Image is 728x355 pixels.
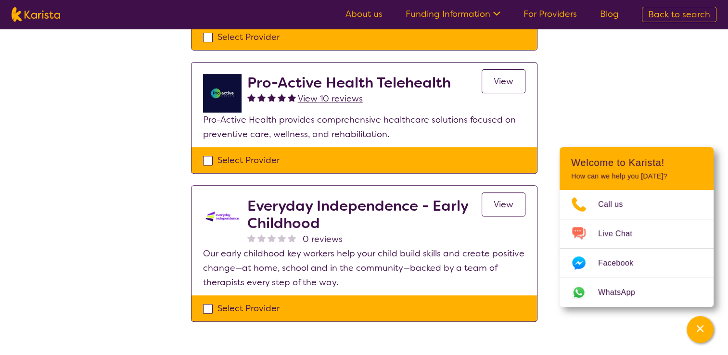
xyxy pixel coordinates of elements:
[571,172,702,180] p: How can we help you [DATE]?
[303,232,343,246] span: 0 reviews
[257,234,266,242] img: nonereviewstar
[494,199,513,210] span: View
[345,8,383,20] a: About us
[642,7,716,22] a: Back to search
[598,285,647,300] span: WhatsApp
[482,192,525,216] a: View
[247,234,255,242] img: nonereviewstar
[524,8,577,20] a: For Providers
[482,69,525,93] a: View
[288,234,296,242] img: nonereviewstar
[203,74,242,113] img: ymlb0re46ukcwlkv50cv.png
[598,197,635,212] span: Call us
[278,234,286,242] img: nonereviewstar
[598,227,644,241] span: Live Chat
[598,256,645,270] span: Facebook
[560,278,714,307] a: Web link opens in a new tab.
[247,93,255,101] img: fullstar
[203,113,525,141] p: Pro-Active Health provides comprehensive healthcare solutions focused on preventive care, wellnes...
[288,93,296,101] img: fullstar
[268,93,276,101] img: fullstar
[247,74,451,91] h2: Pro-Active Health Telehealth
[257,93,266,101] img: fullstar
[203,197,242,236] img: kdssqoqrr0tfqzmv8ac0.png
[203,246,525,290] p: Our early childhood key workers help your child build skills and create positive change—at home, ...
[560,190,714,307] ul: Choose channel
[494,76,513,87] span: View
[406,8,500,20] a: Funding Information
[571,157,702,168] h2: Welcome to Karista!
[298,91,363,106] a: View 10 reviews
[268,234,276,242] img: nonereviewstar
[648,9,710,20] span: Back to search
[600,8,619,20] a: Blog
[278,93,286,101] img: fullstar
[247,197,482,232] h2: Everyday Independence - Early Childhood
[687,316,714,343] button: Channel Menu
[12,7,60,22] img: Karista logo
[560,147,714,307] div: Channel Menu
[298,93,363,104] span: View 10 reviews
